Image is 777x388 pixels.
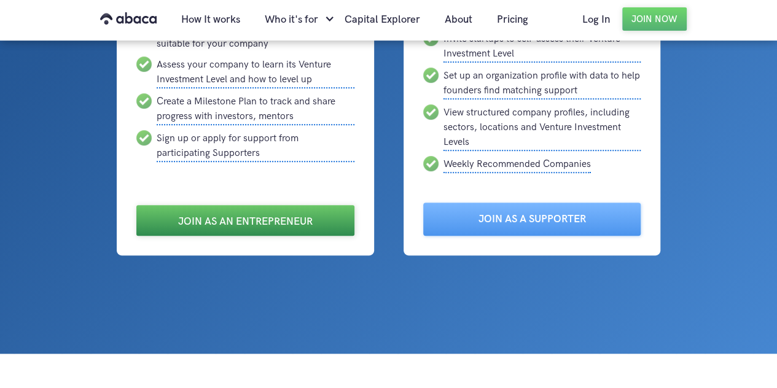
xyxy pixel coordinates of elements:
[443,31,641,63] div: Invite startups to self-assess their Venture Investment Level
[443,156,591,173] div: Weekly Recommended Companies
[157,56,354,88] div: Assess your company to learn its Venture Investment Level and how to level up
[622,7,687,31] a: Join Now
[136,205,354,236] a: Join as an Entrepreneur
[157,93,354,125] div: Create a Milestone Plan to track and share progress with investors, mentors
[443,68,641,99] div: Set up an organization profile with data to help founders find matching support
[443,104,641,151] div: View structured company profiles, including sectors, locations and Venture Investment Levels
[423,203,641,236] a: Join as a Supporter
[157,130,354,162] div: Sign up or apply for support from participating Supporters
